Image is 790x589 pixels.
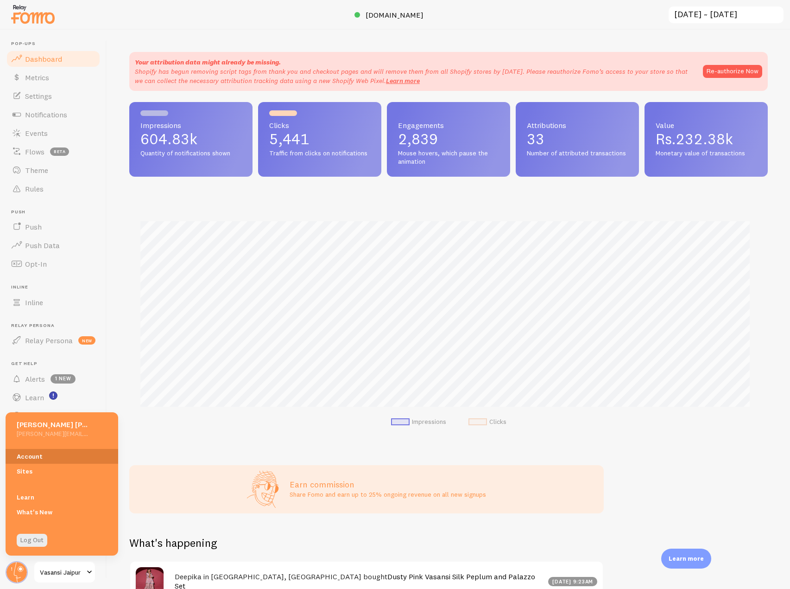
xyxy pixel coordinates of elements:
span: Push [11,209,101,215]
span: Relay Persona [25,336,73,345]
span: Impressions [140,122,241,129]
h5: [PERSON_NAME] [PERSON_NAME] [17,420,88,429]
span: Quantity of notifications shown [140,149,241,158]
div: [DATE] 9:23am [548,577,598,586]
p: Share Fomo and earn up to 25% ongoing revenue on all new signups [290,490,486,499]
span: Inline [11,284,101,290]
span: Flows [25,147,44,156]
img: fomo-relay-logo-orange.svg [10,2,56,26]
span: Value [656,122,757,129]
a: Account [6,449,118,464]
span: Monetary value of transactions [656,149,757,158]
a: Learn more [386,77,420,85]
a: Learn [6,388,101,407]
span: Clicks [269,122,370,129]
span: Rs.232.38k [656,130,733,148]
a: What's New [6,505,118,519]
a: Sites [6,464,118,479]
a: Notifications [6,105,101,124]
span: Get Help [11,361,101,367]
span: Learn [25,393,44,402]
a: Log Out [17,534,47,547]
span: Settings [25,91,52,101]
svg: <p>Watch New Feature Tutorials!</p> [49,391,57,400]
h3: Earn commission [290,479,486,490]
p: 2,839 [398,132,499,147]
a: Metrics [6,68,101,87]
p: Learn more [669,554,704,563]
p: 5,441 [269,132,370,147]
li: Clicks [468,418,506,426]
span: Engagements [398,122,499,129]
a: Learn [6,490,118,505]
span: beta [50,147,69,156]
a: Dashboard [6,50,101,68]
span: new [78,336,95,345]
span: Number of attributed transactions [527,149,628,158]
div: Learn more [661,549,711,569]
p: 604.83k [140,132,241,147]
a: Settings [6,87,101,105]
span: Traffic from clicks on notifications [269,149,370,158]
a: Alerts 1 new [6,370,101,388]
span: Notifications [25,110,67,119]
h5: [PERSON_NAME][EMAIL_ADDRESS][DOMAIN_NAME] [17,429,88,438]
button: Re-authorize Now [703,65,762,78]
span: Pop-ups [11,41,101,47]
a: Inline [6,293,101,312]
span: Inline [25,298,43,307]
a: Push Data [6,236,101,255]
p: 33 [527,132,628,147]
a: Theme [6,161,101,179]
span: Vasansi Jaipur [40,567,84,578]
a: Flows beta [6,142,101,161]
span: Rules [25,184,44,193]
a: Rules [6,179,101,198]
a: Relay Persona new [6,331,101,350]
span: 1 new [51,374,76,384]
a: Opt-In [6,255,101,273]
span: Events [25,128,48,138]
span: Metrics [25,73,49,82]
strong: Your attribution data might already be missing. [135,58,281,66]
span: Opt-In [25,259,47,269]
span: Theme [25,166,48,175]
span: Dashboard [25,54,62,64]
span: Push [25,222,42,231]
span: Alerts [25,374,45,384]
a: Support [6,407,101,425]
a: Vasansi Jaipur [33,561,96,583]
span: Push Data [25,241,60,250]
li: Impressions [391,418,446,426]
span: Relay Persona [11,323,101,329]
a: Events [6,124,101,142]
span: Mouse hovers, which pause the animation [398,149,499,166]
h2: What's happening [129,536,217,550]
p: Shopify has begun removing script tags from thank you and checkout pages and will remove them fro... [135,67,694,85]
span: Attributions [527,122,628,129]
span: Support [25,411,52,421]
a: Push [6,218,101,236]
